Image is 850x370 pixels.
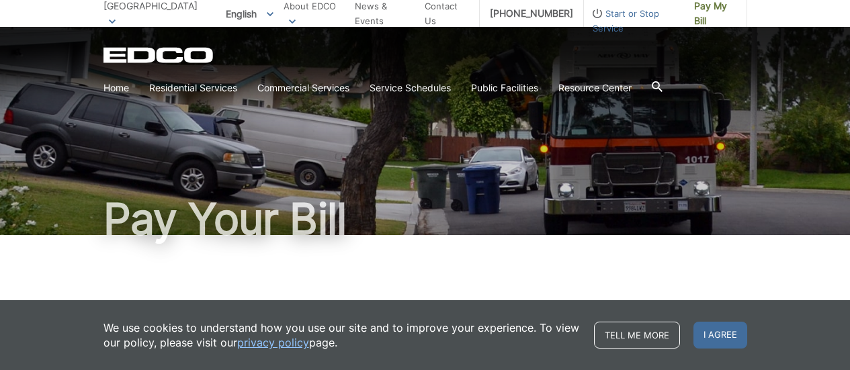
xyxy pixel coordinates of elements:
[257,81,349,95] a: Commercial Services
[693,322,747,349] span: I agree
[103,320,581,350] p: We use cookies to understand how you use our site and to improve your experience. To view our pol...
[103,81,129,95] a: Home
[149,81,237,95] a: Residential Services
[237,335,309,350] a: privacy policy
[558,81,632,95] a: Resource Center
[471,81,538,95] a: Public Facilities
[594,322,680,349] a: Tell me more
[370,81,451,95] a: Service Schedules
[103,47,215,63] a: EDCD logo. Return to the homepage.
[103,197,747,240] h1: Pay Your Bill
[216,3,284,25] span: English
